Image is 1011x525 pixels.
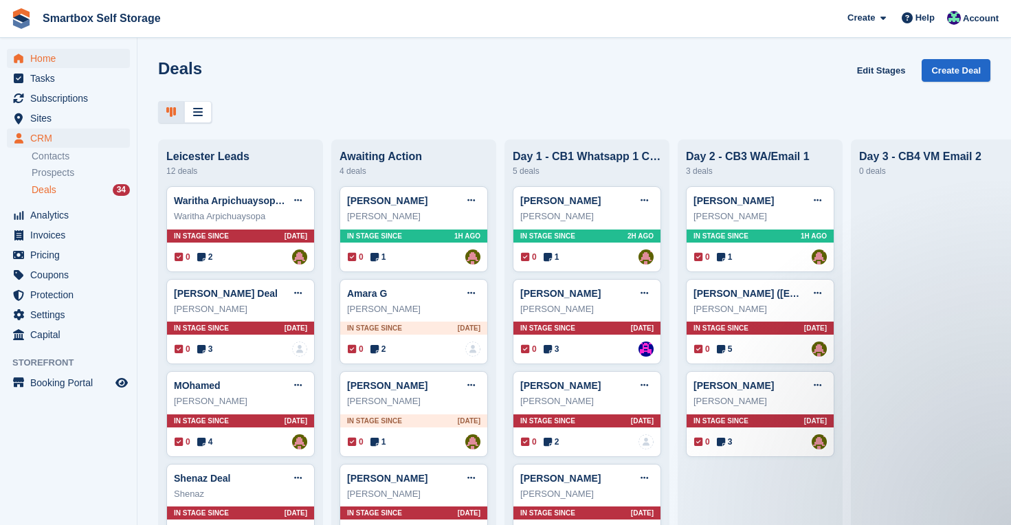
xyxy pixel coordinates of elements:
span: 0 [175,343,190,355]
span: [DATE] [285,508,307,518]
a: Preview store [113,375,130,391]
span: 4 [197,436,213,448]
img: Alex Selenitsas [465,434,480,449]
h1: Deals [158,59,202,78]
div: [PERSON_NAME] [520,302,654,316]
span: Capital [30,325,113,344]
a: menu [7,305,130,324]
span: 0 [694,251,710,263]
img: Alex Selenitsas [292,249,307,265]
div: 4 deals [340,163,488,179]
a: [PERSON_NAME] [693,380,774,391]
a: Alex Selenitsas [465,249,480,265]
img: Alex Selenitsas [812,342,827,357]
img: Sam Austin [638,342,654,357]
a: menu [7,325,130,344]
div: Waritha Arpichuaysopa [174,210,307,223]
div: Day 1 - CB1 Whatsapp 1 CB2 [513,150,661,163]
span: Coupons [30,265,113,284]
span: Account [963,12,999,25]
img: Roger Canham [947,11,961,25]
div: Leicester Leads [166,150,315,163]
a: Waritha Arpichuaysopa Deal [174,195,304,206]
span: In stage since [693,231,748,241]
a: [PERSON_NAME] [693,195,774,206]
span: 0 [521,343,537,355]
span: In stage since [347,323,402,333]
span: 3 [197,343,213,355]
a: menu [7,265,130,284]
span: In stage since [174,416,229,426]
span: 0 [348,343,364,355]
span: 2 [370,343,386,355]
span: 0 [694,436,710,448]
span: In stage since [520,416,575,426]
a: Contacts [32,150,130,163]
div: [PERSON_NAME] [693,302,827,316]
span: Storefront [12,356,137,370]
div: Day 2 - CB3 WA/Email 1 [686,150,834,163]
div: [PERSON_NAME] [174,302,307,316]
a: Alex Selenitsas [812,434,827,449]
img: deal-assignee-blank [465,342,480,357]
span: Pricing [30,245,113,265]
img: deal-assignee-blank [292,342,307,357]
span: [DATE] [458,508,480,518]
img: deal-assignee-blank [638,434,654,449]
span: CRM [30,129,113,148]
span: 2 [197,251,213,263]
a: menu [7,245,130,265]
a: [PERSON_NAME] [347,473,427,484]
span: Deals [32,183,56,197]
div: Awaiting Action [340,150,488,163]
span: 0 [348,436,364,448]
span: Booking Portal [30,373,113,392]
span: 0 [348,251,364,263]
span: 2 [544,436,559,448]
span: In stage since [174,508,229,518]
div: 34 [113,184,130,196]
span: 1 [370,251,386,263]
div: 12 deals [166,163,315,179]
a: [PERSON_NAME] [347,380,427,391]
span: In stage since [520,231,575,241]
span: [DATE] [285,416,307,426]
span: In stage since [174,323,229,333]
a: MOhamed [174,380,221,391]
span: 0 [694,343,710,355]
div: [PERSON_NAME] [693,394,827,408]
span: In stage since [693,416,748,426]
a: Edit Stages [852,59,911,82]
a: [PERSON_NAME] ([EMAIL_ADDRESS][DOMAIN_NAME]) Deal [693,288,974,299]
span: [DATE] [285,231,307,241]
img: Alex Selenitsas [812,249,827,265]
span: [DATE] [631,416,654,426]
span: 1 [717,251,733,263]
span: 5 [717,343,733,355]
span: [DATE] [804,323,827,333]
span: [DATE] [804,416,827,426]
span: [DATE] [631,323,654,333]
div: [PERSON_NAME] [693,210,827,223]
span: [DATE] [631,508,654,518]
a: menu [7,49,130,68]
a: Alex Selenitsas [638,249,654,265]
a: menu [7,109,130,128]
span: [DATE] [458,416,480,426]
span: 0 [175,436,190,448]
span: 2H AGO [627,231,654,241]
div: [PERSON_NAME] [347,210,480,223]
div: Shenaz [174,487,307,501]
a: [PERSON_NAME] [520,288,601,299]
span: In stage since [520,323,575,333]
a: [PERSON_NAME] [520,380,601,391]
span: [DATE] [285,323,307,333]
span: 1H AGO [801,231,827,241]
span: 0 [521,436,537,448]
a: Amara G [347,288,387,299]
a: Create Deal [922,59,990,82]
